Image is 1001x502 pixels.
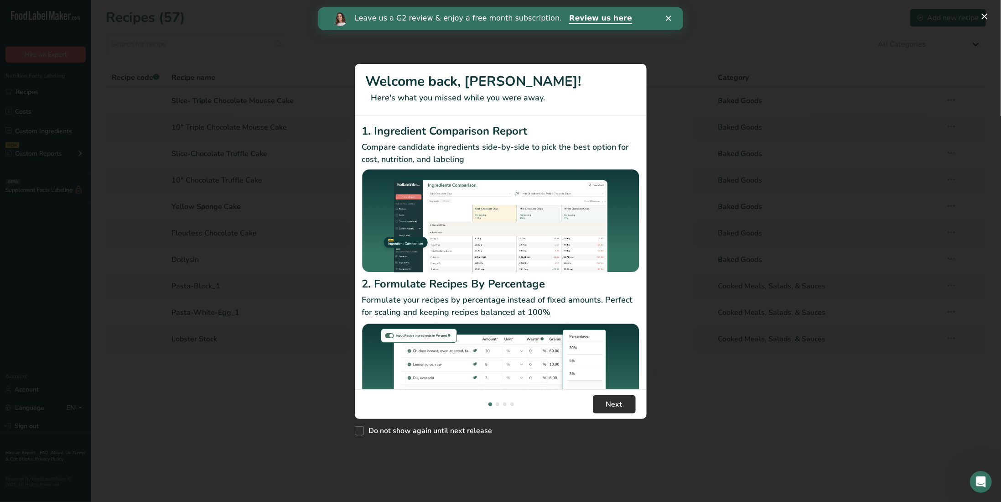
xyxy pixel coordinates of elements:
h1: Welcome back, [PERSON_NAME]! [366,71,636,92]
h2: 2. Formulate Recipes By Percentage [362,276,639,292]
iframe: Intercom live chat banner [318,7,683,30]
img: Ingredient Comparison Report [362,169,639,273]
p: Compare candidate ingredients side-by-side to pick the best option for cost, nutrition, and labeling [362,141,639,166]
button: Next [593,395,636,413]
img: Formulate Recipes By Percentage [362,322,639,432]
iframe: Intercom live chat [970,471,992,493]
span: Next [606,399,622,410]
p: Here's what you missed while you were away. [366,92,636,104]
div: Close [347,8,357,14]
span: Do not show again until next release [364,426,493,435]
p: Formulate your recipes by percentage instead of fixed amounts. Perfect for scaling and keeping re... [362,294,639,319]
h2: 1. Ingredient Comparison Report [362,123,639,139]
